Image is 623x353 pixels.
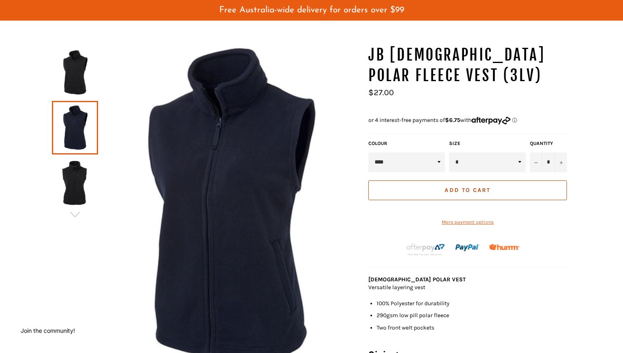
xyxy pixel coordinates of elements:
[368,276,466,283] strong: [DEMOGRAPHIC_DATA] POLAR VEST
[368,45,571,86] h1: JB [DEMOGRAPHIC_DATA] Polar Fleece Vest (3LV)
[56,50,94,95] img: Workin Gear Ladies Polar Fleece Vest
[368,140,445,147] label: COLOUR
[368,180,567,200] button: Add to Cart
[530,140,567,147] label: Quantity
[368,88,394,97] span: $27.00
[377,311,571,319] li: 290gsm low pill polar fleece
[405,243,446,257] img: Afterpay-Logo-on-dark-bg_large.png
[56,160,94,206] img: Workin Gear Ladies Polar Fleece Vest
[368,283,571,291] p: Versatile layering vest
[368,219,567,226] a: More payment options
[489,244,520,250] img: Humm_core_logo_RGB-01_300x60px_small_195d8312-4386-4de7-b182-0ef9b6303a37.png
[219,6,404,14] span: Free Australia-wide delivery for orders over $99
[21,327,75,334] button: Join the community!
[377,299,571,307] li: 100% Polyester for durability
[445,187,490,194] span: Add to Cart
[377,324,571,332] li: Two front welt pockets
[449,140,526,147] label: Size
[555,152,567,172] button: Increase item quantity by one
[455,236,480,260] img: paypal.png
[530,152,542,172] button: Reduce item quantity by one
